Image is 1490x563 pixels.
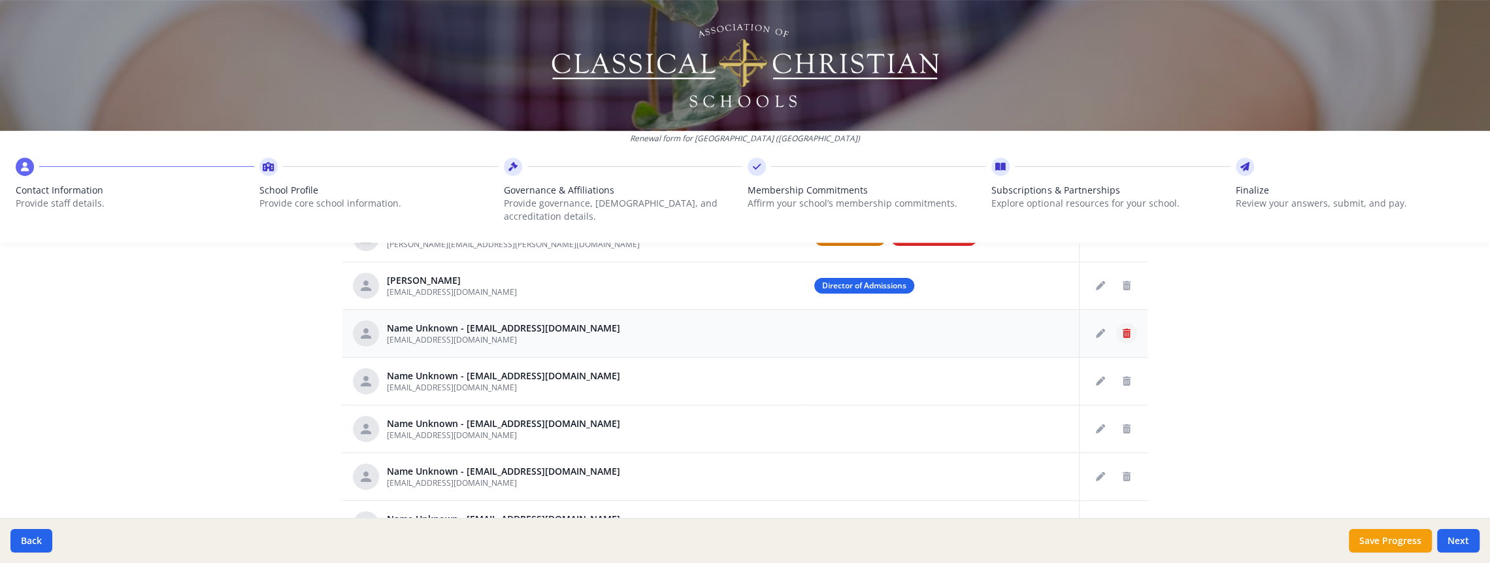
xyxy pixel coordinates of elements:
[387,322,620,335] div: Name Unknown - [EMAIL_ADDRESS][DOMAIN_NAME]
[387,465,620,478] div: Name Unknown - [EMAIL_ADDRESS][DOMAIN_NAME]
[748,197,986,210] p: Affirm your school’s membership commitments.
[1090,514,1111,535] button: Edit staff
[387,477,517,488] span: [EMAIL_ADDRESS][DOMAIN_NAME]
[991,184,1230,197] span: Subscriptions & Partnerships
[991,197,1230,210] p: Explore optional resources for your school.
[1090,418,1111,439] button: Edit staff
[10,529,52,553] button: Back
[1090,466,1111,487] button: Edit staff
[1437,529,1480,553] button: Next
[1236,197,1474,210] p: Review your answers, submit, and pay.
[387,369,620,383] div: Name Unknown - [EMAIL_ADDRESS][DOMAIN_NAME]
[504,184,742,197] span: Governance & Affiliations
[387,286,517,298] span: [EMAIL_ADDRESS][DOMAIN_NAME]
[1349,529,1432,553] button: Save Progress
[387,382,517,393] span: [EMAIL_ADDRESS][DOMAIN_NAME]
[1116,466,1137,487] button: Delete staff
[550,20,941,111] img: Logo
[1116,275,1137,296] button: Delete staff
[387,334,517,345] span: [EMAIL_ADDRESS][DOMAIN_NAME]
[387,274,517,287] div: [PERSON_NAME]
[16,197,254,210] p: Provide staff details.
[16,184,254,197] span: Contact Information
[1236,184,1474,197] span: Finalize
[1090,275,1111,296] button: Edit staff
[1090,323,1111,344] button: Edit staff
[1116,418,1137,439] button: Delete staff
[387,417,620,430] div: Name Unknown - [EMAIL_ADDRESS][DOMAIN_NAME]
[1090,371,1111,392] button: Edit staff
[1116,371,1137,392] button: Delete staff
[387,430,517,441] span: [EMAIL_ADDRESS][DOMAIN_NAME]
[1116,514,1137,535] button: Delete staff
[387,513,620,526] div: Name Unknown - [EMAIL_ADDRESS][DOMAIN_NAME]
[1116,323,1137,344] button: Delete staff
[259,184,498,197] span: School Profile
[748,184,986,197] span: Membership Commitments
[504,197,742,223] p: Provide governance, [DEMOGRAPHIC_DATA], and accreditation details.
[259,197,498,210] p: Provide core school information.
[814,278,914,294] span: Director of Admissions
